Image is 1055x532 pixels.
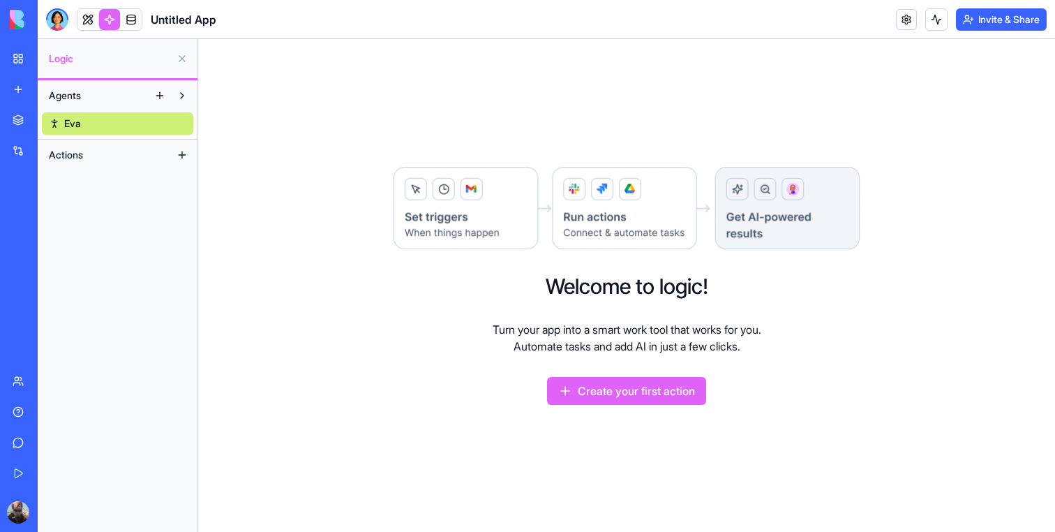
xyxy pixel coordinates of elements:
[547,387,706,401] a: Create your first action
[49,89,81,103] span: Agents
[493,321,761,355] p: Turn your app into a smart work tool that works for you. Automate tasks and add AI in just a few ...
[546,274,708,299] h2: Welcome to logic!
[42,84,149,107] button: Agents
[49,52,171,66] span: Logic
[547,377,706,405] button: Create your first action
[64,117,81,131] span: Eva
[956,8,1047,31] button: Invite & Share
[7,501,29,524] img: ACg8ocKIWnLOFi2SQYOwNgP132h20PTUIN99TPsPgeUNGfsWknnmPjw=s96-c
[392,166,861,252] img: Logic
[42,144,171,166] button: Actions
[10,10,96,29] img: logo
[151,11,216,28] span: Untitled App
[49,148,83,162] span: Actions
[42,112,193,135] a: Eva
